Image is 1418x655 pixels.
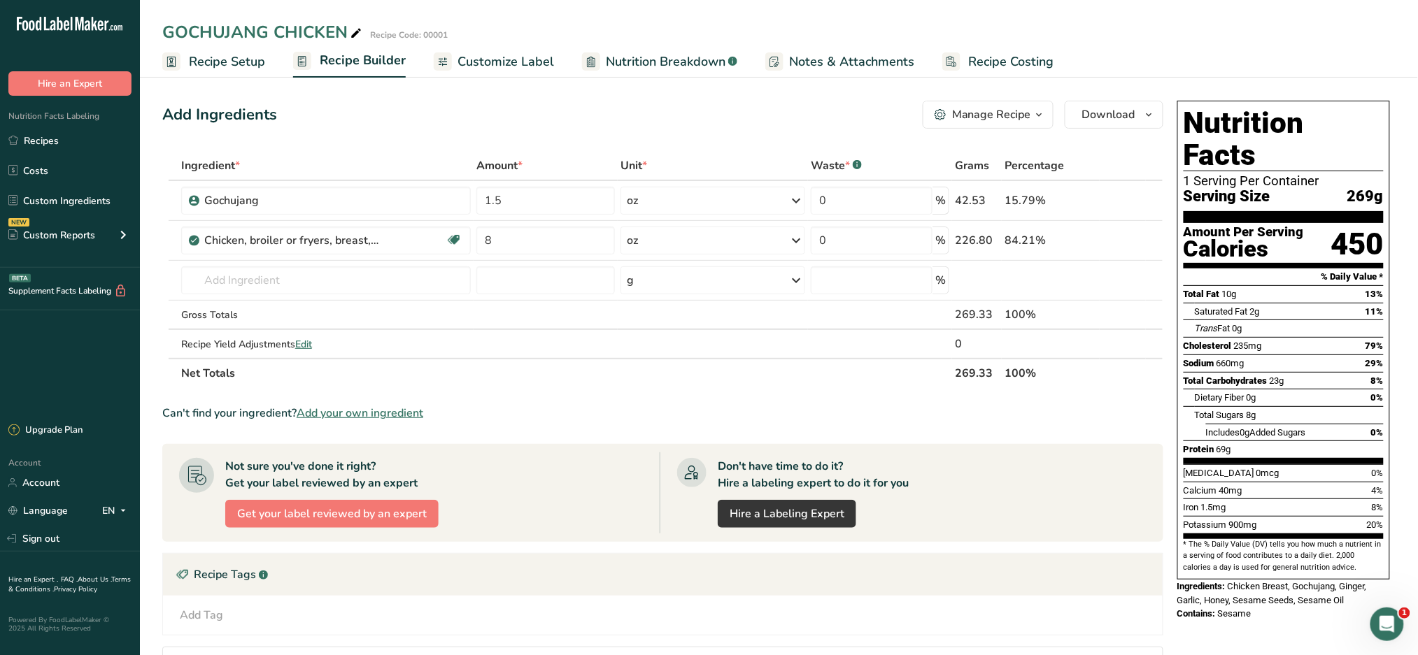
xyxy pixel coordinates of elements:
[765,46,914,78] a: Notes & Attachments
[8,575,58,584] a: Hire an Expert .
[8,218,29,226] div: NEW
[1399,607,1410,619] span: 1
[8,575,131,594] a: Terms & Conditions .
[8,498,68,523] a: Language
[162,20,364,45] div: GOCHUJANG CHICKEN
[370,29,448,41] div: Recipe Code: 00001
[1370,607,1404,641] iframe: Intercom live chat
[189,52,265,71] span: Recipe Setup
[458,52,554,71] span: Customize Label
[8,71,132,96] button: Hire an Expert
[78,575,111,584] a: About Us .
[8,228,95,243] div: Custom Reports
[8,424,83,438] div: Upgrade Plan
[9,274,31,282] div: BETA
[293,45,406,78] a: Recipe Builder
[969,52,1054,71] span: Recipe Costing
[582,46,737,78] a: Nutrition Breakdown
[8,616,132,633] div: Powered By FoodLabelMaker © 2025 All Rights Reserved
[54,584,97,594] a: Privacy Policy
[61,575,78,584] a: FAQ .
[162,46,265,78] a: Recipe Setup
[102,503,132,519] div: EN
[320,51,406,70] span: Recipe Builder
[606,52,725,71] span: Nutrition Breakdown
[434,46,554,78] a: Customize Label
[942,46,1054,78] a: Recipe Costing
[789,52,914,71] span: Notes & Attachments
